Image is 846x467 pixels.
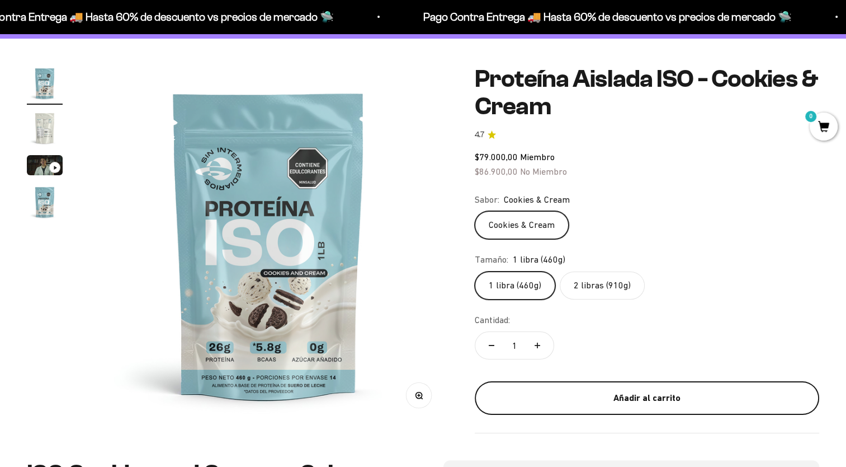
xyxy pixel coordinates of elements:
[497,391,797,405] div: Añadir al carrito
[27,66,63,101] img: Proteína Aislada ISO - Cookies & Cream
[423,8,792,26] p: Pago Contra Entrega 🚚 Hasta 60% de descuento vs precios de mercado 🛸
[89,66,448,424] img: Proteína Aislada ISO - Cookies & Cream
[475,152,518,162] span: $79.000,00
[504,193,570,207] span: Cookies & Cream
[27,110,63,150] button: Ir al artículo 2
[475,381,819,415] button: Añadir al carrito
[27,155,63,179] button: Ir al artículo 3
[475,129,819,141] a: 4.74.7 de 5.0 estrellas
[475,313,510,328] label: Cantidad:
[475,332,508,359] button: Reducir cantidad
[810,122,838,134] a: 0
[520,152,555,162] span: Miembro
[475,66,819,120] h1: Proteína Aislada ISO - Cookies & Cream
[475,253,508,267] legend: Tamaño:
[521,332,554,359] button: Aumentar cantidad
[27,184,63,220] img: Proteína Aislada ISO - Cookies & Cream
[804,110,817,123] mark: 0
[520,166,567,176] span: No Miembro
[27,66,63,105] button: Ir al artículo 1
[475,129,484,141] span: 4.7
[513,253,565,267] span: 1 libra (460g)
[475,166,518,176] span: $86.900,00
[27,184,63,223] button: Ir al artículo 4
[475,193,499,207] legend: Sabor:
[27,110,63,146] img: Proteína Aislada ISO - Cookies & Cream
